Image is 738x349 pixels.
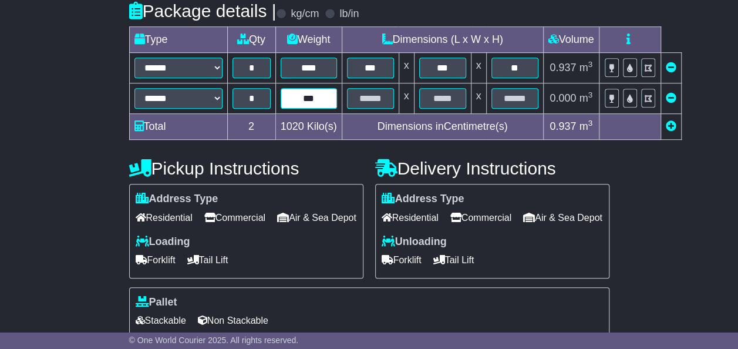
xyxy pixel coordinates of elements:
[588,119,592,127] sup: 3
[471,83,486,114] td: x
[136,251,176,269] span: Forklift
[588,60,592,69] sup: 3
[281,120,304,132] span: 1020
[129,335,299,345] span: © One World Courier 2025. All rights reserved.
[471,53,486,83] td: x
[136,236,190,249] label: Loading
[588,90,592,99] sup: 3
[382,209,439,227] span: Residential
[399,83,414,114] td: x
[136,209,193,227] span: Residential
[342,114,543,140] td: Dimensions in Centimetre(s)
[342,27,543,53] td: Dimensions (L x W x H)
[550,92,576,104] span: 0.000
[275,114,342,140] td: Kilo(s)
[129,159,363,178] h4: Pickup Instructions
[523,209,602,227] span: Air & Sea Depot
[136,311,186,330] span: Stackable
[275,27,342,53] td: Weight
[382,251,422,269] span: Forklift
[136,193,218,206] label: Address Type
[666,62,676,73] a: Remove this item
[187,251,228,269] span: Tail Lift
[579,62,592,73] span: m
[382,236,447,249] label: Unloading
[291,8,319,21] label: kg/cm
[666,92,676,104] a: Remove this item
[550,120,576,132] span: 0.937
[433,251,474,269] span: Tail Lift
[227,27,275,53] td: Qty
[375,159,609,178] h4: Delivery Instructions
[129,1,277,21] h4: Package details |
[550,62,576,73] span: 0.937
[204,209,265,227] span: Commercial
[198,311,268,330] span: Non Stackable
[543,27,599,53] td: Volume
[399,53,414,83] td: x
[136,296,177,309] label: Pallet
[227,114,275,140] td: 2
[277,209,356,227] span: Air & Sea Depot
[339,8,359,21] label: lb/in
[666,120,676,132] a: Add new item
[129,114,227,140] td: Total
[579,120,592,132] span: m
[450,209,511,227] span: Commercial
[382,193,464,206] label: Address Type
[579,92,592,104] span: m
[129,27,227,53] td: Type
